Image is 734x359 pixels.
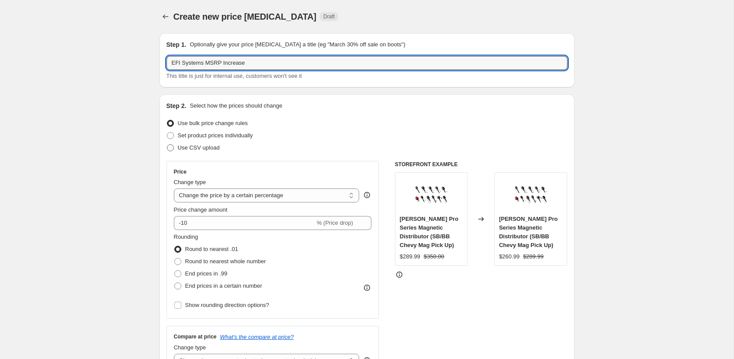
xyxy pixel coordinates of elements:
span: Price change amount [174,206,228,213]
div: $289.99 [400,252,420,261]
span: End prices in a certain number [185,282,262,289]
img: black-jack-pro-distributor-1171391036_80x.webp [414,177,449,212]
h2: Step 1. [166,40,187,49]
div: $260.99 [499,252,519,261]
img: black-jack-pro-distributor-1171391036_80x.webp [513,177,548,212]
span: Round to nearest whole number [185,258,266,265]
strike: $350.00 [424,252,444,261]
span: Rounding [174,234,198,240]
p: Select how the prices should change [190,101,282,110]
span: Set product prices individually [178,132,253,139]
span: End prices in .99 [185,270,228,277]
span: Use bulk price change rules [178,120,248,126]
span: Change type [174,344,206,351]
div: help [363,191,371,199]
span: [PERSON_NAME] Pro Series Magnetic Distributor (SB/BB Chevy Mag Pick Up) [499,216,557,248]
input: 30% off holiday sale [166,56,568,70]
span: Change type [174,179,206,185]
input: -15 [174,216,315,230]
h6: STOREFRONT EXAMPLE [395,161,568,168]
span: Create new price [MEDICAL_DATA] [173,12,317,21]
span: Round to nearest .01 [185,246,238,252]
h2: Step 2. [166,101,187,110]
span: Use CSV upload [178,144,220,151]
span: Draft [323,13,335,20]
span: This title is just for internal use, customers won't see it [166,73,302,79]
span: [PERSON_NAME] Pro Series Magnetic Distributor (SB/BB Chevy Mag Pick Up) [400,216,458,248]
button: Price change jobs [159,10,172,23]
span: Show rounding direction options? [185,302,269,308]
strike: $289.99 [523,252,544,261]
button: What's the compare at price? [220,334,294,340]
h3: Compare at price [174,333,217,340]
p: Optionally give your price [MEDICAL_DATA] a title (eg "March 30% off sale on boots") [190,40,405,49]
h3: Price [174,168,187,175]
span: % (Price drop) [317,220,353,226]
